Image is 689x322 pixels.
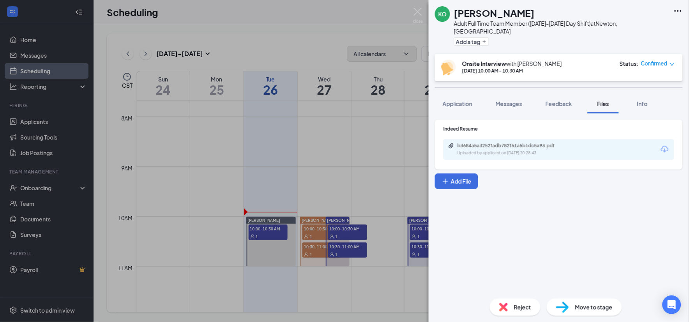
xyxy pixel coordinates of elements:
[442,177,449,185] svg: Plus
[438,10,447,18] div: KO
[454,19,670,35] div: Adult Full Time Team Member ([DATE]-[DATE] Day Shift) at Newton, [GEOGRAPHIC_DATA]
[443,126,674,132] div: Indeed Resume
[620,60,639,67] div: Status :
[458,150,574,156] div: Uploaded by applicant on [DATE] 20:28:43
[443,100,472,107] span: Application
[462,67,562,74] div: [DATE] 10:00 AM - 10:30 AM
[462,60,562,67] div: with [PERSON_NAME]
[482,39,487,44] svg: Plus
[546,100,572,107] span: Feedback
[462,60,506,67] b: Onsite Interview
[673,6,683,16] svg: Ellipses
[496,100,522,107] span: Messages
[454,6,535,19] h1: [PERSON_NAME]
[514,303,531,311] span: Reject
[448,143,574,156] a: Paperclipb3684a5a3252fadb782f51a5b1dc5a93.pdfUploaded by applicant on [DATE] 20:28:43
[641,60,668,67] span: Confirmed
[458,143,567,149] div: b3684a5a3252fadb782f51a5b1dc5a93.pdf
[637,100,648,107] span: Info
[448,143,454,149] svg: Paperclip
[662,295,681,314] div: Open Intercom Messenger
[575,303,613,311] span: Move to stage
[670,62,675,67] span: down
[660,145,670,154] svg: Download
[435,173,478,189] button: Add FilePlus
[454,37,489,46] button: PlusAdd a tag
[597,100,609,107] span: Files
